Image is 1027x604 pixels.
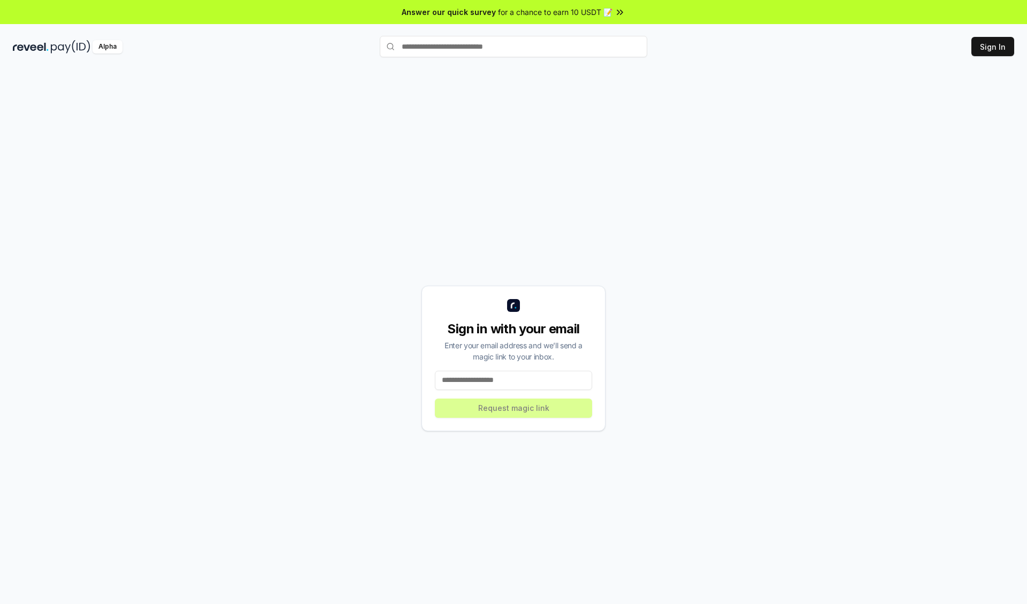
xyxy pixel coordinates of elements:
img: logo_small [507,299,520,312]
div: Sign in with your email [435,320,592,338]
div: Alpha [93,40,122,53]
button: Sign In [971,37,1014,56]
div: Enter your email address and we’ll send a magic link to your inbox. [435,340,592,362]
img: pay_id [51,40,90,53]
img: reveel_dark [13,40,49,53]
span: Answer our quick survey [402,6,496,18]
span: for a chance to earn 10 USDT 📝 [498,6,612,18]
